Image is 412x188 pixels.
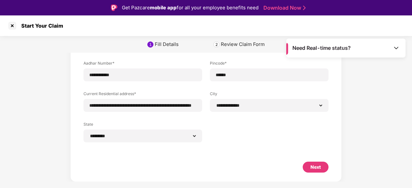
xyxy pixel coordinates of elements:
[215,42,218,47] div: 2
[221,41,265,48] div: Review Claim Form
[111,4,117,11] img: Logo
[303,4,306,11] img: Stroke
[263,4,304,11] a: Download Now
[150,4,177,11] strong: mobile app
[210,91,329,99] label: City
[393,45,399,51] img: Toggle Icon
[122,4,259,12] div: Get Pazcare for all your employee benefits need
[83,60,202,68] label: Aadhar Number*
[83,121,202,130] label: State
[83,91,202,99] label: Current Residential address*
[17,22,63,29] div: Start Your Claim
[155,41,179,48] div: Fill Details
[210,60,329,68] label: Pincode*
[292,45,351,51] span: Need Real-time status?
[149,42,152,47] div: 1
[310,164,321,171] div: Next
